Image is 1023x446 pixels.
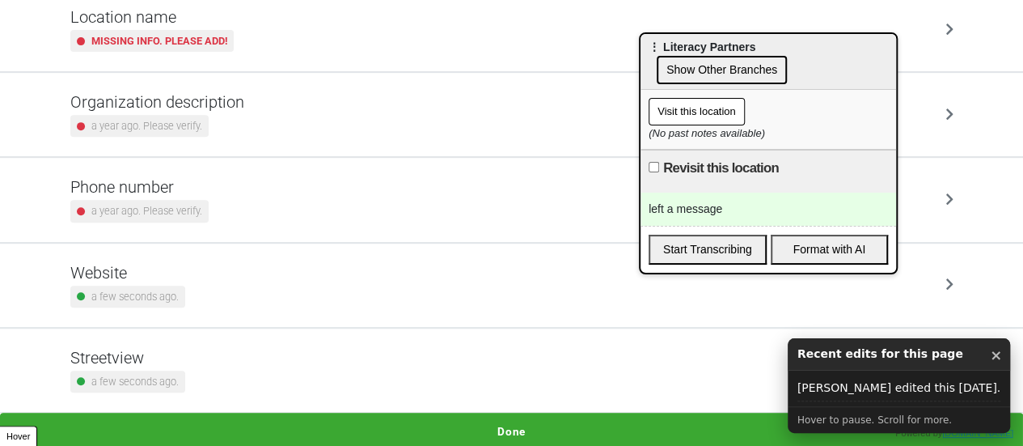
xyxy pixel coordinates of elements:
[640,193,896,226] div: To enrich screen reader interactions, please activate Accessibility in Grammarly extension settings
[70,7,234,27] h5: Location name
[70,177,209,197] h5: Phone number
[649,127,765,139] i: (No past notes available)
[990,345,1002,366] button: ×
[70,263,185,282] h5: Website
[649,235,767,265] button: Start Transcribing
[942,428,1013,438] a: [DOMAIN_NAME]
[91,289,179,304] small: a few seconds ago.
[70,92,244,112] h5: Organization description
[663,159,779,178] label: Revisit this location
[91,33,227,49] small: Missing info. Please add!
[771,235,889,265] button: Format with AI
[657,56,787,84] button: Show Other Branches
[649,98,745,125] button: Visit this location
[91,118,202,134] small: a year ago. Please verify.
[91,203,202,219] small: a year ago. Please verify.
[649,40,755,53] span: ⋮ Literacy Partners
[788,338,1010,371] div: Recent edits for this page
[70,348,185,367] h5: Streetview
[788,406,1010,433] div: Hover to pause. Scroll for more.
[797,376,1000,401] div: [PERSON_NAME] edited this [DATE].
[91,374,179,389] small: a few seconds ago.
